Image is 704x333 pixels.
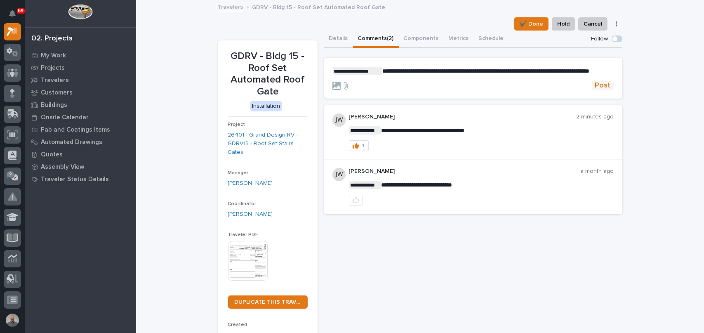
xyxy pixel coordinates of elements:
a: Quotes [25,148,136,161]
a: Assembly View [25,161,136,173]
div: 02. Projects [31,34,73,43]
span: Project [228,122,245,127]
button: Post [592,81,614,90]
div: 1 [363,143,365,149]
button: 1 [349,140,369,151]
a: Projects [25,61,136,74]
p: Automated Drawings [41,139,102,146]
div: Notifications69 [10,10,21,23]
a: My Work [25,49,136,61]
button: ✔️ Done [514,17,549,31]
div: Installation [250,101,282,111]
p: [PERSON_NAME] [349,168,581,175]
span: ✔️ Done [520,19,543,29]
button: Cancel [578,17,607,31]
a: Travelers [218,2,243,11]
span: Cancel [584,19,602,29]
button: users-avatar [4,312,21,329]
a: Customers [25,86,136,99]
a: DUPLICATE THIS TRAVELER [228,295,308,309]
button: Details [324,31,353,48]
p: GDRV - Bldg 15 - Roof Set Automated Roof Gate [228,50,308,98]
button: Schedule [474,31,509,48]
span: Coordinator [228,201,257,206]
span: DUPLICATE THIS TRAVELER [235,299,301,305]
a: [PERSON_NAME] [228,179,273,188]
p: GDRV - Bldg 15 - Roof Set Automated Roof Gate [252,2,386,11]
a: 26401 - Grand Design RV - GDRV15 - Roof Set Stairs Gates [228,131,308,156]
p: 2 minutes ago [577,113,614,120]
a: Buildings [25,99,136,111]
p: [PERSON_NAME] [349,113,577,120]
span: Created [228,322,247,327]
span: Traveler PDF [228,232,259,237]
a: Traveler Status Details [25,173,136,185]
a: Travelers [25,74,136,86]
span: Hold [557,19,570,29]
span: Post [595,81,611,90]
p: Fab and Coatings Items [41,126,110,134]
p: My Work [41,52,66,59]
button: Metrics [444,31,474,48]
p: Projects [41,64,65,72]
button: Comments (2) [353,31,399,48]
p: Customers [41,89,73,97]
button: Notifications [4,5,21,22]
button: Components [399,31,444,48]
button: like this post [349,195,363,205]
p: Traveler Status Details [41,176,109,183]
p: Travelers [41,77,69,84]
p: Follow [591,35,608,43]
a: Automated Drawings [25,136,136,148]
p: Quotes [41,151,63,158]
img: Workspace Logo [68,4,92,19]
span: Manager [228,170,249,175]
a: Onsite Calendar [25,111,136,123]
p: Assembly View [41,163,84,171]
p: 69 [18,8,24,14]
p: Onsite Calendar [41,114,89,121]
p: Buildings [41,102,67,109]
a: Fab and Coatings Items [25,123,136,136]
p: a month ago [581,168,614,175]
button: Hold [552,17,575,31]
a: [PERSON_NAME] [228,210,273,219]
